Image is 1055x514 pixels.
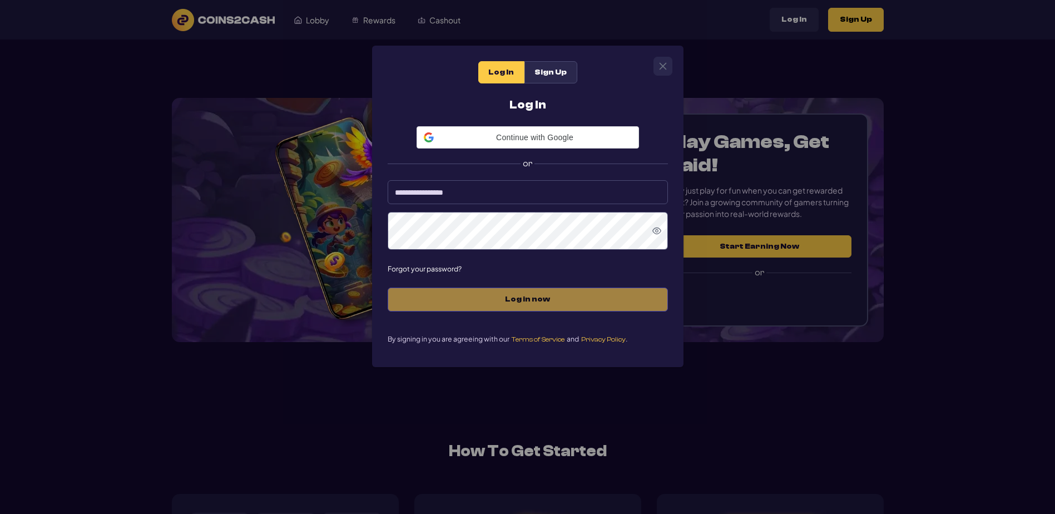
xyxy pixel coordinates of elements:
[652,226,661,235] svg: Show Password
[654,57,672,75] button: Close
[438,133,632,142] span: Continue with Google
[488,68,514,77] span: Log In
[388,334,668,344] p: By signing in you are agreeing with our and .
[581,335,626,343] span: Privacy Policy
[478,61,524,83] div: Log In
[534,68,567,77] span: Sign Up
[524,61,577,83] div: Sign Up
[512,335,564,343] span: Terms of Service
[388,149,668,172] label: or
[388,99,668,111] h2: Log In
[417,126,639,149] div: Continue with Google
[388,265,668,272] span: Forgot your password?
